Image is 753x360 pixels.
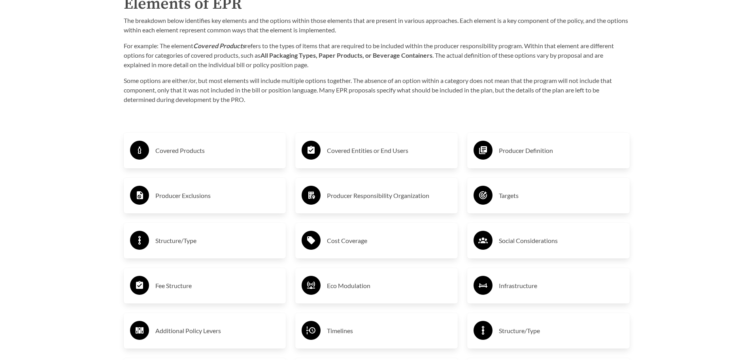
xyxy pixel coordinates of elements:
[499,144,623,157] h3: Producer Definition
[124,76,630,104] p: Some options are either/or, but most elements will include multiple options together. The absence...
[499,234,623,247] h3: Social Considerations
[155,234,280,247] h3: Structure/Type
[327,234,451,247] h3: Cost Coverage
[155,279,280,292] h3: Fee Structure
[499,279,623,292] h3: Infrastructure
[327,144,451,157] h3: Covered Entities or End Users
[155,189,280,202] h3: Producer Exclusions
[193,42,245,49] strong: Covered Products
[499,324,623,337] h3: Structure/Type
[260,51,432,59] strong: All Packaging Types, Paper Products, or Beverage Containers
[155,144,280,157] h3: Covered Products
[124,16,630,35] p: The breakdown below identifies key elements and the options within those elements that are presen...
[327,279,451,292] h3: Eco Modulation
[499,189,623,202] h3: Targets
[327,189,451,202] h3: Producer Responsibility Organization
[327,324,451,337] h3: Timelines
[155,324,280,337] h3: Additional Policy Levers
[124,41,630,70] p: For example: The element refers to the types of items that are required to be included within the...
